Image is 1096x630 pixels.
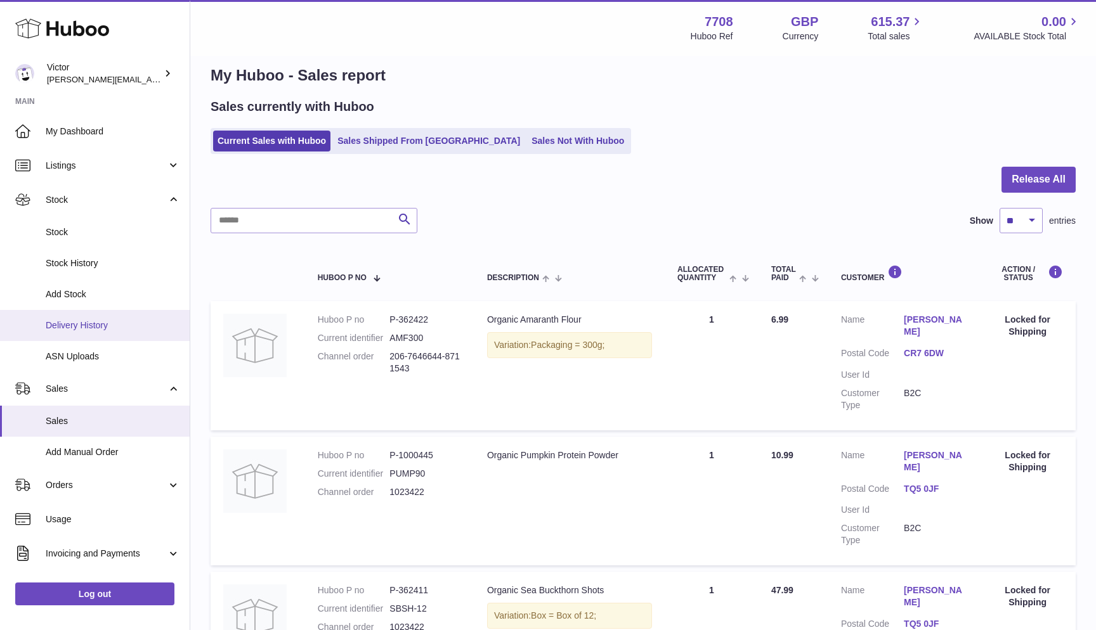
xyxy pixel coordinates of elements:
dd: P-362422 [389,314,462,326]
div: Variation: [487,603,652,629]
span: 615.37 [871,13,910,30]
span: Listings [46,160,167,172]
span: Packaging = 300g; [531,340,604,350]
span: 0.00 [1041,13,1066,30]
img: no-photo.jpg [223,314,287,377]
button: Release All [1001,167,1076,193]
dt: Name [841,449,904,477]
dt: Huboo P no [318,449,390,461]
td: 1 [665,437,759,565]
dt: Huboo P no [318,314,390,326]
dt: User Id [841,504,904,516]
div: Locked for Shipping [992,314,1063,338]
div: Variation: [487,332,652,358]
dd: B2C [904,387,967,411]
a: Log out [15,582,174,605]
dt: Channel order [318,350,390,375]
div: Customer [841,265,967,282]
dt: Huboo P no [318,584,390,596]
span: Box = Box of 12; [531,610,596,620]
span: Stock [46,194,167,206]
dt: Current identifier [318,603,390,615]
dt: User Id [841,369,904,381]
span: Description [487,274,539,282]
div: Organic Sea Buckthorn Shots [487,584,652,596]
label: Show [970,215,993,227]
span: Sales [46,415,180,427]
div: Victor [47,61,161,86]
span: My Dashboard [46,125,180,138]
dt: Postal Code [841,483,904,498]
span: Stock [46,226,180,238]
div: Organic Pumpkin Protein Powder [487,449,652,461]
a: [PERSON_NAME] [904,584,967,608]
strong: GBP [791,13,818,30]
a: CR7 6DW [904,347,967,359]
dd: AMF300 [389,332,462,344]
div: Currency [783,30,819,42]
span: Add Stock [46,288,180,300]
span: Add Manual Order [46,446,180,458]
span: Total sales [868,30,924,42]
h2: Sales currently with Huboo [211,98,374,115]
dd: 206-7646644-8711543 [389,350,462,375]
dt: Channel order [318,486,390,498]
dt: Name [841,584,904,612]
a: [PERSON_NAME] [904,314,967,338]
img: no-photo.jpg [223,449,287,513]
span: Sales [46,383,167,395]
span: Huboo P no [318,274,367,282]
span: Orders [46,479,167,491]
span: ASN Uploads [46,350,180,363]
dd: SBSH-12 [389,603,462,615]
dd: 1023422 [389,486,462,498]
dd: P-1000445 [389,449,462,461]
strong: 7708 [705,13,733,30]
dt: Name [841,314,904,341]
a: Current Sales with Huboo [213,131,330,151]
h1: My Huboo - Sales report [211,65,1076,86]
dt: Current identifier [318,332,390,344]
span: Stock History [46,257,180,269]
div: Locked for Shipping [992,449,1063,473]
div: Huboo Ref [691,30,733,42]
span: Usage [46,513,180,525]
div: Organic Amaranth Flour [487,314,652,326]
a: TQ5 0JF [904,483,967,495]
span: Total paid [771,266,796,282]
span: AVAILABLE Stock Total [974,30,1081,42]
a: Sales Shipped From [GEOGRAPHIC_DATA] [333,131,525,151]
dt: Customer Type [841,387,904,411]
a: [PERSON_NAME] [904,449,967,473]
dd: PUMP90 [389,468,462,480]
img: victor@erbology.co [15,64,34,83]
dt: Postal Code [841,347,904,363]
span: 10.99 [771,450,793,460]
td: 1 [665,301,759,430]
span: 47.99 [771,585,793,595]
dt: Customer Type [841,522,904,546]
span: entries [1049,215,1076,227]
a: TQ5 0JF [904,618,967,630]
dd: B2C [904,522,967,546]
span: Invoicing and Payments [46,548,167,560]
a: Sales Not With Huboo [527,131,629,151]
span: 6.99 [771,314,788,325]
div: Action / Status [992,265,1063,282]
span: ALLOCATED Quantity [677,266,726,282]
dd: P-362411 [389,584,462,596]
div: Locked for Shipping [992,584,1063,608]
span: Delivery History [46,319,180,331]
span: [PERSON_NAME][EMAIL_ADDRESS][DOMAIN_NAME] [47,74,254,84]
dt: Current identifier [318,468,390,480]
a: 615.37 Total sales [868,13,924,42]
a: 0.00 AVAILABLE Stock Total [974,13,1081,42]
